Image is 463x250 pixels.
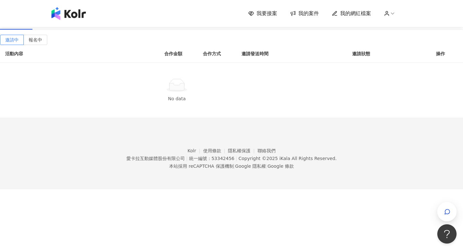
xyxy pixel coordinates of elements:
a: 我要接案 [248,10,277,17]
span: 報名中 [29,37,42,42]
span: | [266,164,268,169]
a: Kolr [187,148,203,153]
a: 使用條款 [203,148,228,153]
th: 邀請發送時間 [236,45,347,63]
a: 我的案件 [290,10,319,17]
img: logo [51,7,86,20]
th: 合作金額 [159,45,198,63]
a: iKala [279,156,290,161]
span: 我的網紅檔案 [340,10,371,17]
span: | [236,156,237,161]
th: 合作方式 [198,45,236,63]
span: | [186,156,188,161]
div: 愛卡拉互動媒體股份有限公司 [126,156,185,161]
th: 操作 [431,45,463,63]
div: 統一編號：53342456 [189,156,234,161]
th: 邀請狀態 [347,45,431,63]
iframe: Help Scout Beacon - Open [437,224,457,244]
span: 我的案件 [298,10,319,17]
a: 隱私權保護 [228,148,258,153]
a: 聯絡我們 [258,148,276,153]
span: 我要接案 [257,10,277,17]
span: | [234,164,235,169]
div: No data [8,95,346,102]
a: 我的網紅檔案 [332,10,371,17]
a: Google 隱私權 [235,164,266,169]
a: Google 條款 [268,164,294,169]
div: Copyright © 2025 All Rights Reserved. [239,156,337,161]
span: 本站採用 reCAPTCHA 保護機制 [169,162,294,170]
span: 邀請中 [5,37,19,42]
